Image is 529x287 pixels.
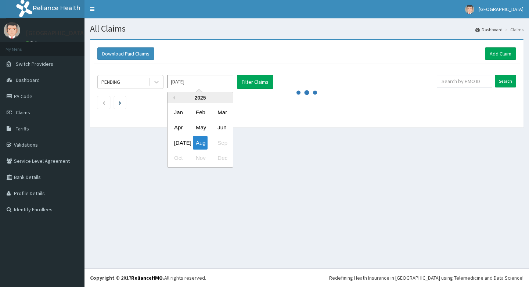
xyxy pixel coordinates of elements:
[296,82,318,104] svg: audio-loading
[171,121,186,134] div: Choose April 2025
[215,105,229,119] div: Choose March 2025
[171,105,186,119] div: Choose January 2025
[495,75,516,87] input: Search
[26,30,86,36] p: [GEOGRAPHIC_DATA]
[168,105,233,166] div: month 2025-08
[16,61,53,67] span: Switch Providers
[193,105,208,119] div: Choose February 2025
[16,109,30,116] span: Claims
[215,121,229,134] div: Choose June 2025
[90,275,164,281] strong: Copyright © 2017 .
[437,75,492,87] input: Search by HMO ID
[4,22,20,39] img: User Image
[167,75,233,88] input: Select Month and Year
[90,24,523,33] h1: All Claims
[465,5,474,14] img: User Image
[237,75,273,89] button: Filter Claims
[475,26,503,33] a: Dashboard
[119,99,121,106] a: Next page
[101,78,120,86] div: PENDING
[84,268,529,287] footer: All rights reserved.
[171,96,175,100] button: Previous Year
[479,6,523,12] span: [GEOGRAPHIC_DATA]
[503,26,523,33] li: Claims
[193,121,208,134] div: Choose May 2025
[131,275,163,281] a: RelianceHMO
[329,274,523,281] div: Redefining Heath Insurance in [GEOGRAPHIC_DATA] using Telemedicine and Data Science!
[193,136,208,150] div: Choose August 2025
[16,77,40,83] span: Dashboard
[171,136,186,150] div: Choose July 2025
[16,125,29,132] span: Tariffs
[26,40,43,45] a: Online
[97,47,154,60] button: Download Paid Claims
[485,47,516,60] a: Add Claim
[168,92,233,103] div: 2025
[102,99,105,106] a: Previous page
